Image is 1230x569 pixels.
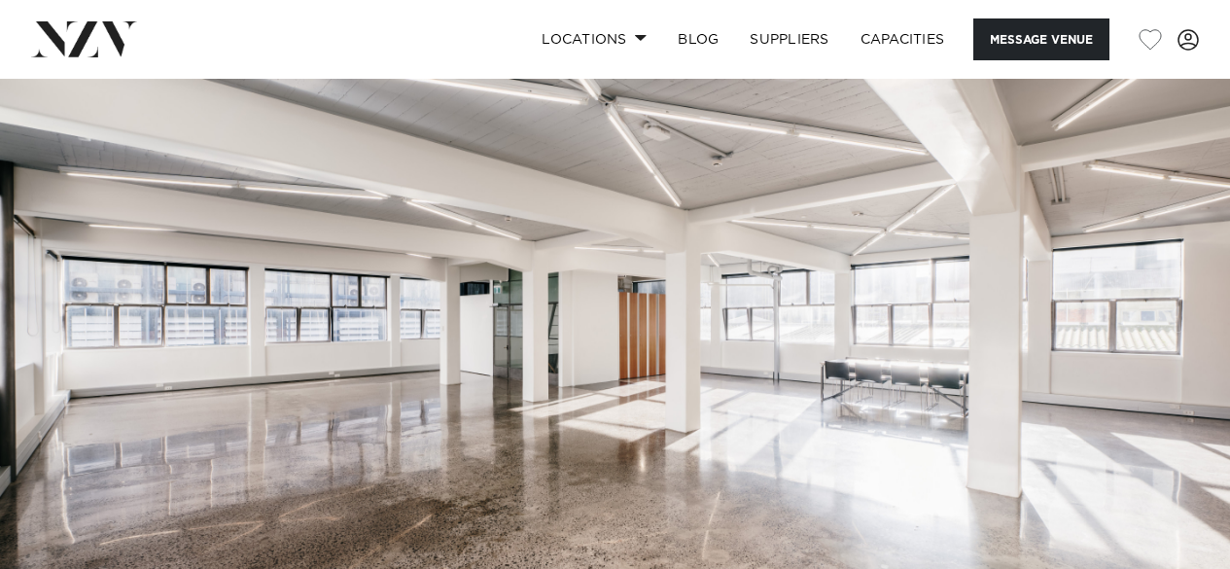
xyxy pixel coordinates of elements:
a: SUPPLIERS [734,18,844,60]
img: nzv-logo.png [31,21,137,56]
a: BLOG [662,18,734,60]
a: Capacities [845,18,961,60]
button: Message Venue [973,18,1109,60]
a: Locations [526,18,662,60]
